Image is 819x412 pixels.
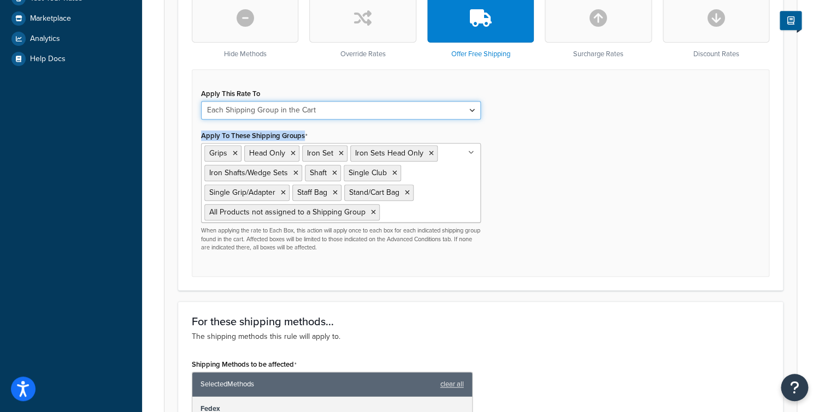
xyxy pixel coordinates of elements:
[209,147,227,159] span: Grips
[349,187,399,198] span: Stand/Cart Bag
[349,167,387,178] span: Single Club
[30,55,66,64] span: Help Docs
[355,147,423,159] span: Iron Sets Head Only
[209,167,288,178] span: Iron Shafts/Wedge Sets
[310,167,327,178] span: Shaft
[201,377,435,392] span: Selected Methods
[201,89,260,98] label: Apply This Rate To
[30,34,60,44] span: Analytics
[209,187,275,198] span: Single Grip/Adapter
[8,29,134,49] a: Analytics
[8,9,134,28] a: Marketplace
[440,377,464,392] a: clear all
[192,315,769,327] h3: For these shipping methods...
[30,14,71,23] span: Marketplace
[249,147,285,159] span: Head Only
[192,360,297,369] label: Shipping Methods to be affected
[780,11,802,31] button: Show Help Docs
[307,147,333,159] span: Iron Set
[297,187,327,198] span: Staff Bag
[192,331,769,343] p: The shipping methods this rule will apply to.
[201,132,308,140] label: Apply To These Shipping Groups
[781,374,808,401] button: Open Resource Center
[209,206,366,218] span: All Products not assigned to a Shipping Group
[201,226,481,252] p: When applying the rate to Each Box, this action will apply once to each box for each indicated sh...
[8,49,134,69] a: Help Docs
